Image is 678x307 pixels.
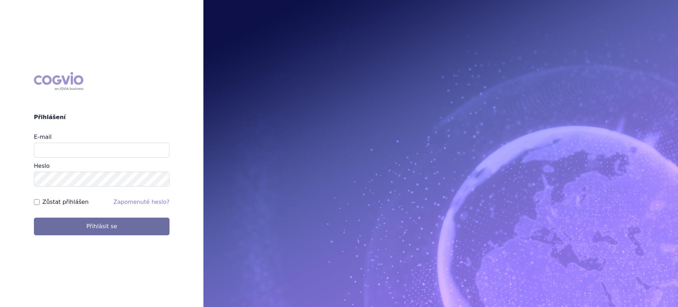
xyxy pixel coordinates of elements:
[34,72,83,90] div: COGVIO
[34,134,52,140] label: E-mail
[34,113,169,122] h2: Přihlášení
[113,199,169,205] a: Zapomenuté heslo?
[34,163,49,169] label: Heslo
[42,198,89,206] label: Zůstat přihlášen
[34,218,169,235] button: Přihlásit se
